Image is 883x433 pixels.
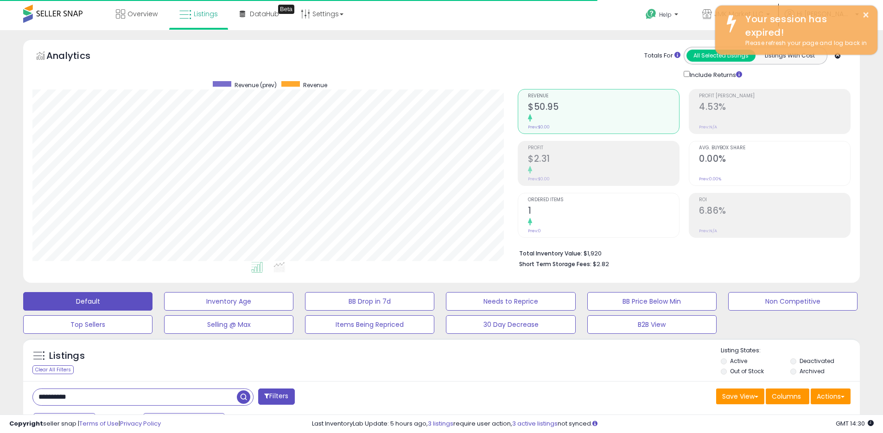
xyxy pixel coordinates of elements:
[303,81,327,89] span: Revenue
[164,292,293,311] button: Inventory Age
[9,419,43,428] strong: Copyright
[699,205,850,218] h2: 6.86%
[714,9,763,19] span: JMK Market LLC
[32,365,74,374] div: Clear All Filters
[659,11,672,19] span: Help
[519,249,582,257] b: Total Inventory Value:
[699,153,850,166] h2: 0.00%
[428,419,453,428] a: 3 listings
[49,350,85,363] h5: Listings
[305,315,434,334] button: Items Being Repriced
[312,420,874,428] div: Last InventoryLab Update: 5 hours ago, require user action, not synced.
[587,315,717,334] button: B2B View
[699,94,850,99] span: Profit [PERSON_NAME]
[79,419,119,428] a: Terms of Use
[278,5,294,14] div: Tooltip anchor
[164,315,293,334] button: Selling @ Max
[23,315,152,334] button: Top Sellers
[862,9,870,21] button: ×
[728,292,858,311] button: Non Competitive
[235,81,277,89] span: Revenue (prev)
[721,346,860,355] p: Listing States:
[528,176,550,182] small: Prev: $0.00
[699,102,850,114] h2: 4.53%
[638,1,687,30] a: Help
[305,292,434,311] button: BB Drop in 7d
[528,153,679,166] h2: $2.31
[800,367,825,375] label: Archived
[766,388,809,404] button: Columns
[127,9,158,19] span: Overview
[519,247,844,258] li: $1,920
[730,367,764,375] label: Out of Stock
[699,228,717,234] small: Prev: N/A
[645,8,657,20] i: Get Help
[587,292,717,311] button: BB Price Below Min
[446,315,575,334] button: 30 Day Decrease
[528,94,679,99] span: Revenue
[528,124,550,130] small: Prev: $0.00
[250,9,279,19] span: DataHub
[120,419,161,428] a: Privacy Policy
[716,388,764,404] button: Save View
[446,292,575,311] button: Needs to Reprice
[23,292,152,311] button: Default
[528,197,679,203] span: Ordered Items
[46,49,108,64] h5: Analytics
[194,9,218,19] span: Listings
[738,39,870,48] div: Please refresh your page and log back in
[699,197,850,203] span: ROI
[644,51,680,60] div: Totals For
[730,357,747,365] label: Active
[9,420,161,428] div: seller snap | |
[677,69,753,80] div: Include Returns
[811,388,851,404] button: Actions
[143,413,225,429] button: Aug-29 - Sep-04
[528,146,679,151] span: Profit
[528,205,679,218] h2: 1
[33,413,95,429] button: Last 7 Days
[686,50,756,62] button: All Selected Listings
[755,50,824,62] button: Listings With Cost
[699,146,850,151] span: Avg. Buybox Share
[699,124,717,130] small: Prev: N/A
[519,260,591,268] b: Short Term Storage Fees:
[772,392,801,401] span: Columns
[836,419,874,428] span: 2025-09-15 14:30 GMT
[800,357,834,365] label: Deactivated
[528,102,679,114] h2: $50.95
[738,13,870,39] div: Your session has expired!
[512,419,558,428] a: 3 active listings
[258,388,294,405] button: Filters
[699,176,721,182] small: Prev: 0.00%
[593,260,609,268] span: $2.82
[528,228,541,234] small: Prev: 0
